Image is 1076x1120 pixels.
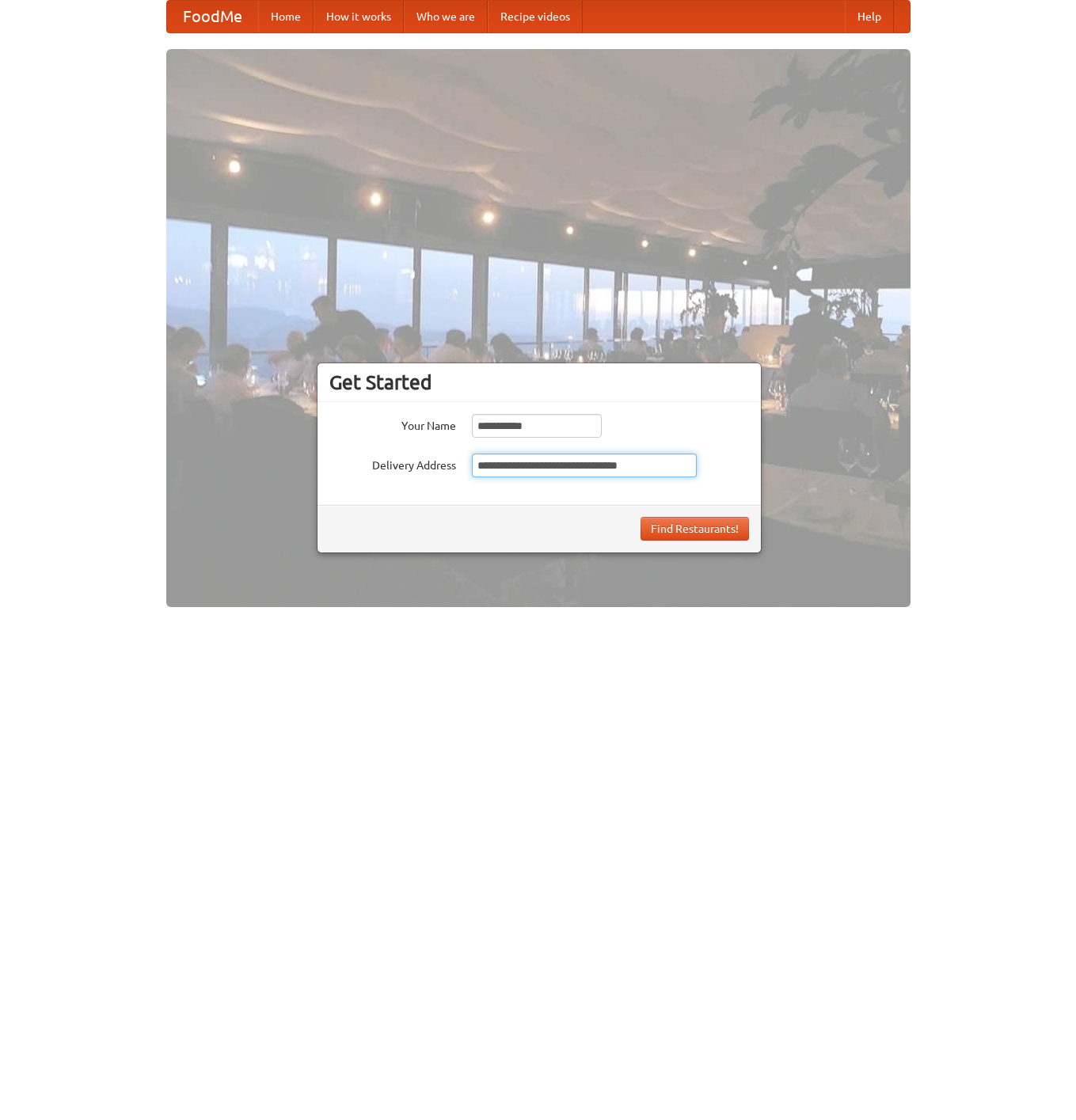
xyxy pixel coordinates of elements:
a: How it works [314,1,404,32]
a: Home [258,1,314,32]
label: Delivery Address [329,454,456,473]
a: Recipe videos [488,1,583,32]
a: Help [845,1,894,32]
a: FoodMe [167,1,258,32]
h3: Get Started [329,370,749,394]
label: Your Name [329,414,456,434]
button: Find Restaurants! [641,517,749,541]
a: Who we are [404,1,488,32]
